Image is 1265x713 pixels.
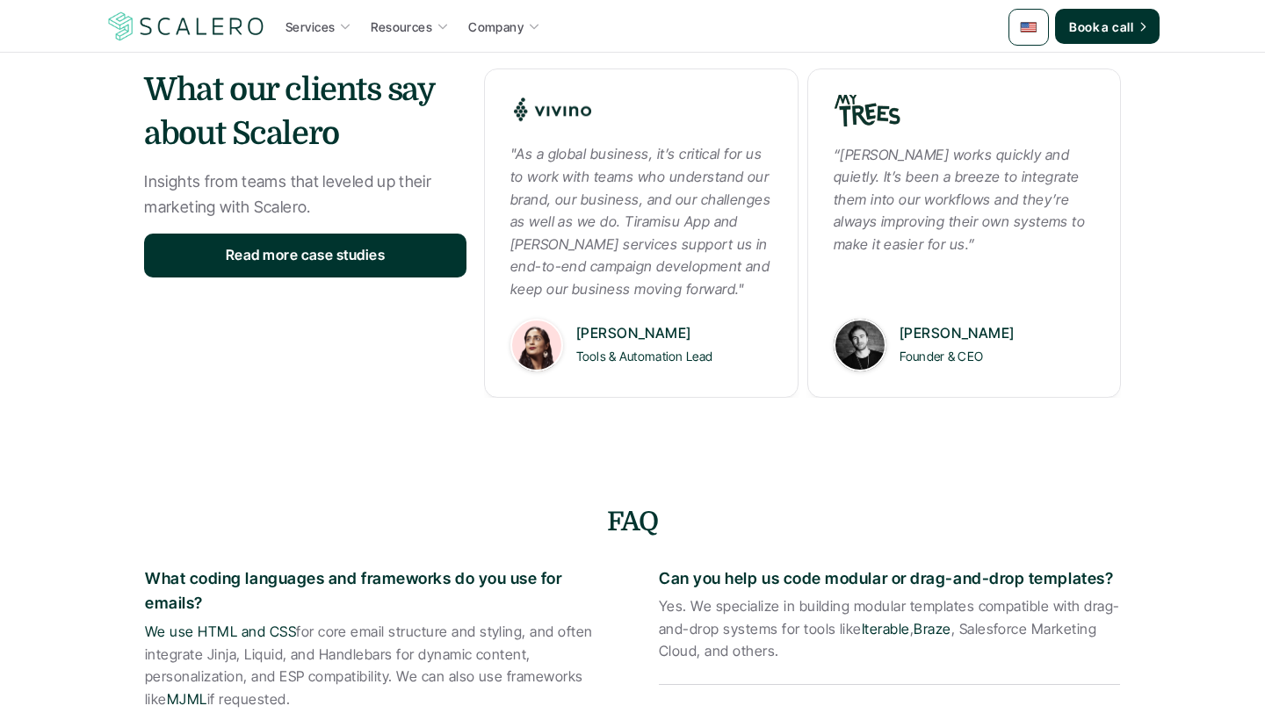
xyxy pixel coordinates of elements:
a: We use HTML and CSS [145,623,296,640]
p: Resources [371,18,432,36]
img: 🇺🇸 [1020,18,1037,36]
p: Yes. We specialize in building modular templates compatible with drag-and-drop systems for tools ... [659,595,1120,663]
p: Insights from teams that leveled up their marketing with Scalero. [144,169,466,220]
p: Read more case studies [226,244,386,267]
p: Company [468,18,524,36]
img: Scalero company logotype [105,10,267,43]
p: for core email structure and styling, and often integrate Jinja, Liquid, and Handlebars for dynam... [145,621,606,710]
p: [PERSON_NAME] [900,322,1095,345]
p: [PERSON_NAME] [576,322,772,345]
a: Scalero company logotype [105,11,267,42]
h3: What our clients say about Scalero [144,68,466,157]
p: What coding languages and frameworks do you use for emails? [145,566,606,617]
p: Services [286,18,335,36]
a: MJML [167,690,207,708]
p: Can you help us code modular or drag-and-drop templates? [659,566,1120,592]
a: Read more case studies [144,234,466,277]
a: Iterable [862,620,910,637]
a: “[PERSON_NAME] works quickly and quietly. It’s been a breeze to integrate them into our workflows... [807,68,1121,398]
p: Tools & Automation Lead [576,345,772,367]
a: "As a global business, it’s critical for us to work with teams who understand our brand, our busi... [484,68,799,398]
h4: FAQ [119,503,1146,540]
p: Book a call [1069,18,1133,36]
a: Braze [914,620,951,637]
p: Founder & CEO [900,345,1095,367]
em: “[PERSON_NAME] works quickly and quietly. It’s been a breeze to integrate them into our workflows... [834,146,1089,253]
a: Book a call [1055,9,1160,44]
em: "As a global business, it’s critical for us to work with teams who understand our brand, our busi... [510,145,775,298]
